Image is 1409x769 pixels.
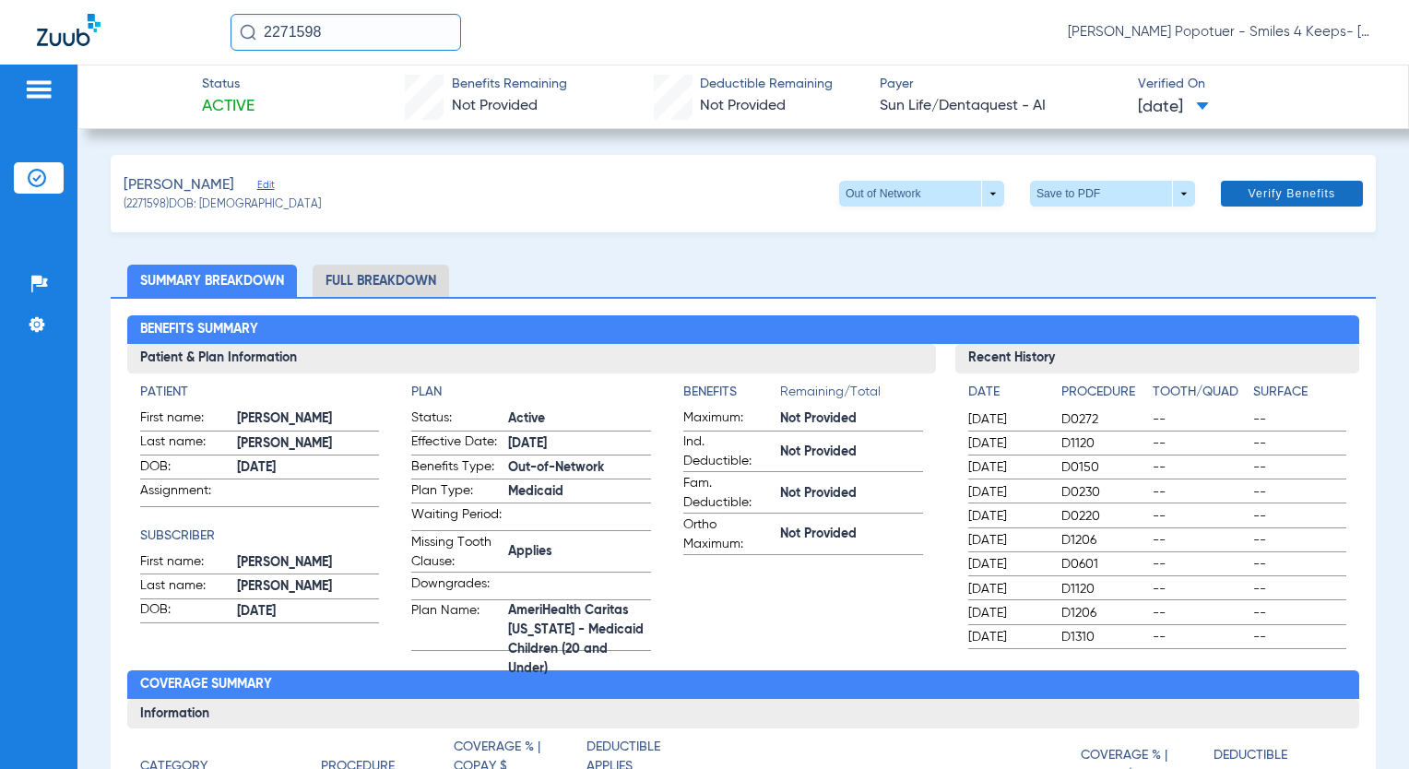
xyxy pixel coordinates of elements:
span: Assignment: [140,481,231,506]
span: D0272 [1061,410,1146,429]
span: D0601 [1061,555,1146,574]
span: -- [1153,628,1247,646]
span: Maximum: [683,408,774,431]
h3: Recent History [955,344,1360,373]
h4: Subscriber [140,526,380,546]
span: Medicaid [508,482,651,502]
span: -- [1253,555,1347,574]
span: Benefits Remaining [452,75,567,94]
span: [DATE] [968,483,1046,502]
span: Deductible Remaining [700,75,833,94]
span: [DATE] [968,507,1046,526]
span: Plan Name: [411,601,502,650]
span: Not Provided [780,525,923,544]
span: Fam. Deductible: [683,474,774,513]
span: -- [1153,580,1247,598]
span: [DATE] [968,531,1046,550]
span: Active [202,95,255,118]
span: Edit [257,179,274,196]
span: Plan Type: [411,481,502,503]
span: Benefits Type: [411,457,502,479]
span: [DATE] [968,410,1046,429]
span: -- [1253,580,1347,598]
span: Downgrades: [411,574,502,599]
span: [DATE] [237,602,380,621]
span: Active [508,409,651,429]
span: [DATE] [968,434,1046,453]
app-breakdown-title: Date [968,383,1046,408]
span: D1120 [1061,580,1146,598]
button: Verify Benefits [1221,181,1363,207]
span: Applies [508,542,651,562]
span: -- [1153,434,1247,453]
span: Last name: [140,432,231,455]
iframe: Chat Widget [1317,680,1409,769]
span: D1310 [1061,628,1146,646]
span: First name: [140,408,231,431]
h4: Surface [1253,383,1347,402]
span: [PERSON_NAME] [237,553,380,573]
span: Not Provided [452,99,538,113]
img: Zuub Logo [37,14,101,46]
span: -- [1153,604,1247,622]
span: [DATE] [968,555,1046,574]
span: Remaining/Total [780,383,923,408]
h3: Information [127,699,1360,728]
span: AmeriHealth Caritas [US_STATE] - Medicaid Children (20 and Under) [508,631,651,650]
h3: Patient & Plan Information [127,344,936,373]
h2: Benefits Summary [127,315,1360,345]
span: Payer [880,75,1121,94]
span: Verified On [1138,75,1379,94]
span: DOB: [140,457,231,479]
img: Search Icon [240,24,256,41]
span: Sun Life/Dentaquest - AI [880,95,1121,118]
button: Save to PDF [1030,181,1195,207]
span: -- [1153,483,1247,502]
span: -- [1153,507,1247,526]
h4: Patient [140,383,380,402]
h4: Plan [411,383,651,402]
span: [PERSON_NAME] [124,174,234,197]
span: Not Provided [780,443,923,462]
app-breakdown-title: Tooth/Quad [1153,383,1247,408]
span: [DATE] [968,604,1046,622]
app-breakdown-title: Procedure [1061,383,1146,408]
span: [DATE] [968,458,1046,477]
span: -- [1153,531,1247,550]
span: -- [1153,555,1247,574]
span: Not Provided [700,99,786,113]
span: (2271598) DOB: [DEMOGRAPHIC_DATA] [124,197,321,214]
span: Verify Benefits [1249,186,1336,201]
span: Waiting Period: [411,505,502,530]
h4: Tooth/Quad [1153,383,1247,402]
input: Search for patients [231,14,461,51]
span: Status: [411,408,502,431]
span: D1206 [1061,604,1146,622]
span: -- [1253,604,1347,622]
span: [PERSON_NAME] [237,577,380,597]
span: -- [1253,410,1347,429]
span: Last name: [140,576,231,598]
app-breakdown-title: Surface [1253,383,1347,408]
span: [DATE] [1138,96,1209,119]
span: [DATE] [508,434,651,454]
span: Ind. Deductible: [683,432,774,471]
li: Summary Breakdown [127,265,297,297]
span: -- [1253,628,1347,646]
span: [PERSON_NAME] [237,434,380,454]
span: -- [1253,458,1347,477]
span: Missing Tooth Clause: [411,533,502,572]
span: D0230 [1061,483,1146,502]
span: -- [1253,531,1347,550]
span: First name: [140,552,231,574]
li: Full Breakdown [313,265,449,297]
app-breakdown-title: Benefits [683,383,780,408]
h2: Coverage Summary [127,670,1360,700]
span: [DATE] [237,458,380,478]
h4: Date [968,383,1046,402]
span: -- [1253,507,1347,526]
span: Status [202,75,255,94]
